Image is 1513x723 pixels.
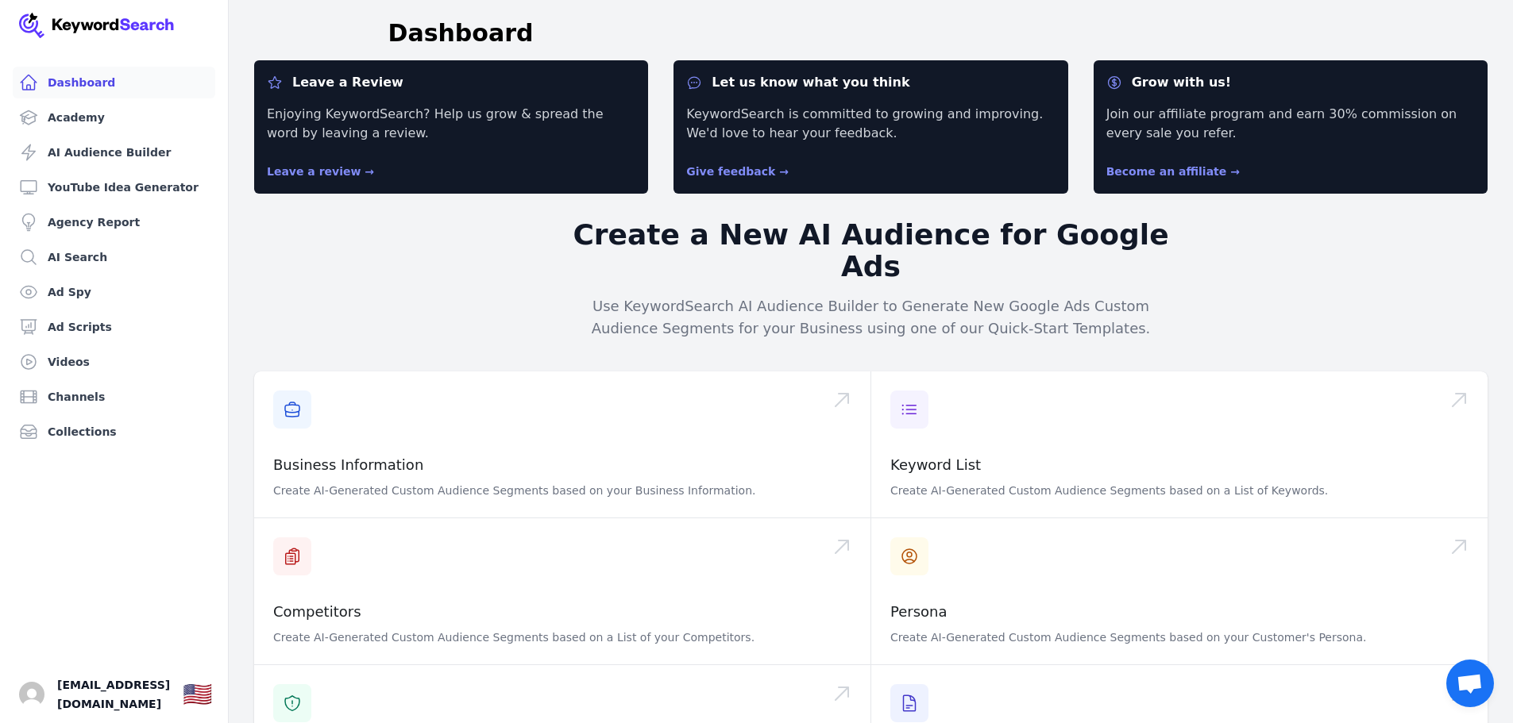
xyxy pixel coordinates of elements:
[13,206,215,238] a: Agency Report
[686,105,1055,143] p: KeywordSearch is committed to growing and improving. We'd love to hear your feedback.
[13,137,215,168] a: AI Audience Builder
[273,456,423,473] a: Business Information
[566,219,1176,283] h2: Create a New AI Audience for Google Ads
[13,102,215,133] a: Academy
[13,381,215,413] a: Channels
[183,680,212,709] div: 🇺🇸
[1106,73,1475,92] dt: Grow with us!
[890,456,981,473] a: Keyword List
[13,241,215,273] a: AI Search
[267,73,635,92] dt: Leave a Review
[1446,660,1494,707] a: Open chat
[19,682,44,707] button: Open user button
[183,679,212,710] button: 🇺🇸
[1106,105,1475,143] p: Join our affiliate program and earn 30% commission on every sale you refer.
[13,171,215,203] a: YouTube Idea Generator
[13,67,215,98] a: Dashboard
[365,165,374,178] span: →
[13,416,215,448] a: Collections
[1106,165,1240,178] a: Become an affiliate
[686,73,1055,92] dt: Let us know what you think
[267,105,635,143] p: Enjoying KeywordSearch? Help us grow & spread the word by leaving a review.
[13,276,215,308] a: Ad Spy
[13,311,215,343] a: Ad Scripts
[273,603,361,620] a: Competitors
[890,603,948,620] a: Persona
[1230,165,1240,178] span: →
[57,675,170,713] span: [EMAIL_ADDRESS][DOMAIN_NAME]
[388,19,534,48] h1: Dashboard
[19,13,175,38] img: Your Company
[779,165,789,178] span: →
[686,165,789,178] a: Give feedback
[267,165,374,178] a: Leave a review
[13,346,215,378] a: Videos
[566,295,1176,340] p: Use KeywordSearch AI Audience Builder to Generate New Google Ads Custom Audience Segments for you...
